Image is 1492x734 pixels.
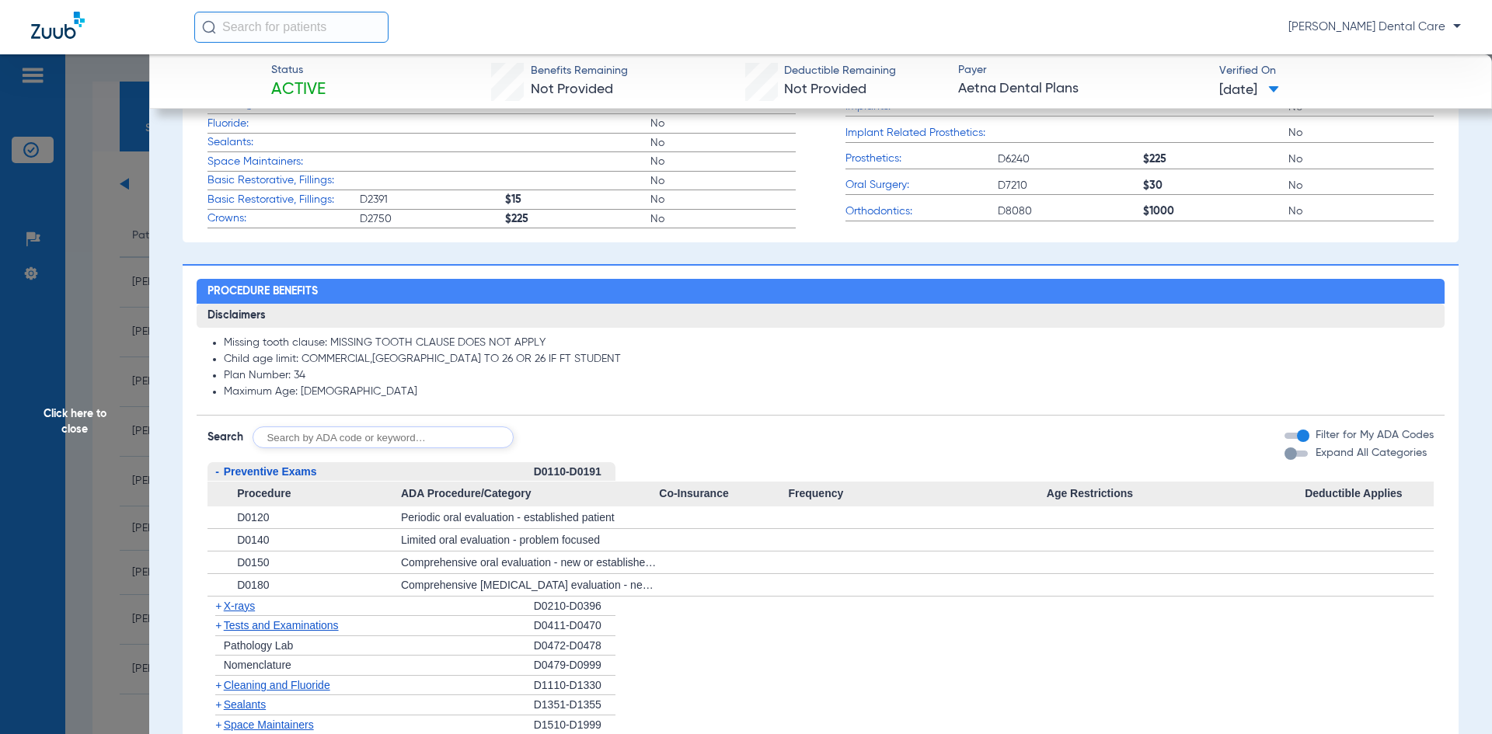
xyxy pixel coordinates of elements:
[650,173,796,189] span: No
[1219,81,1279,100] span: [DATE]
[845,125,998,141] span: Implant Related Prosthetics:
[237,511,269,524] span: D0120
[207,210,360,227] span: Crowns:
[207,172,360,189] span: Basic Restorative, Fillings:
[1288,204,1434,219] span: No
[958,62,1206,78] span: Payer
[505,211,650,227] span: $225
[1219,63,1467,79] span: Verified On
[237,534,269,546] span: D0140
[360,211,505,227] span: D2750
[1143,151,1288,167] span: $225
[215,600,221,612] span: +
[845,177,998,193] span: Oral Surgery:
[531,63,628,79] span: Benefits Remaining
[271,79,326,101] span: Active
[224,600,255,612] span: X-rays
[224,465,317,478] span: Preventive Exams
[531,82,613,96] span: Not Provided
[360,192,505,207] span: D2391
[845,204,998,220] span: Orthodontics:
[207,482,401,506] span: Procedure
[224,385,1434,399] li: Maximum Age: [DEMOGRAPHIC_DATA]
[224,698,266,711] span: Sealants
[253,426,514,448] input: Search by ADA code or keyword…
[1288,19,1461,35] span: [PERSON_NAME] Dental Care
[534,616,615,636] div: D0411-D0470
[207,192,360,208] span: Basic Restorative, Fillings:
[1316,447,1427,458] span: Expand All Categories
[224,353,1434,367] li: Child age limit: COMMERCIAL,[GEOGRAPHIC_DATA] TO 26 OR 26 IF FT STUDENT
[534,597,615,617] div: D0210-D0396
[401,574,659,596] div: Comprehensive [MEDICAL_DATA] evaluation - new or established patient
[215,698,221,711] span: +
[650,116,796,131] span: No
[998,204,1143,219] span: D8080
[998,151,1143,167] span: D6240
[788,482,1046,506] span: Frequency
[224,336,1434,350] li: Missing tooth clause: MISSING TOOTH CLAUSE DOES NOT APPLY
[650,192,796,207] span: No
[215,718,221,731] span: +
[215,619,221,631] span: +
[224,659,291,671] span: Nomenclature
[534,676,615,696] div: D1110-D1330
[237,556,269,569] span: D0150
[505,192,650,207] span: $15
[1288,125,1434,141] span: No
[215,679,221,691] span: +
[401,551,659,573] div: Comprehensive oral evaluation - new or established patient
[224,679,330,691] span: Cleaning and Fluoride
[224,369,1434,383] li: Plan Number: 34
[202,20,216,34] img: Search Icon
[958,79,1206,99] span: Aetna Dental Plans
[1143,204,1288,219] span: $1000
[534,636,615,656] div: D0472-D0478
[224,639,294,652] span: Pathology Lab
[197,279,1445,304] h2: Procedure Benefits
[650,154,796,169] span: No
[534,656,615,676] div: D0479-D0999
[401,482,659,506] span: ADA Procedure/Category
[215,465,219,478] span: -
[207,154,360,170] span: Space Maintainers:
[534,695,615,715] div: D1351-D1355
[401,529,659,551] div: Limited oral evaluation - problem focused
[237,579,269,591] span: D0180
[31,12,85,39] img: Zuub Logo
[1305,482,1434,506] span: Deductible Applies
[650,135,796,151] span: No
[1143,178,1288,193] span: $30
[224,619,339,631] span: Tests and Examinations
[1288,151,1434,167] span: No
[197,304,1445,329] h3: Disclaimers
[194,12,389,43] input: Search for patients
[1414,659,1492,734] iframe: Chat Widget
[784,63,896,79] span: Deductible Remaining
[271,62,326,78] span: Status
[224,718,314,731] span: Space Maintainers
[659,482,788,506] span: Co-Insurance
[1047,482,1305,506] span: Age Restrictions
[207,430,243,445] span: Search
[1312,427,1434,444] label: Filter for My ADA Codes
[998,178,1143,193] span: D7210
[401,506,659,528] div: Periodic oral evaluation - established patient
[207,134,360,151] span: Sealants:
[1288,178,1434,193] span: No
[845,151,998,167] span: Prosthetics:
[650,211,796,227] span: No
[207,116,360,132] span: Fluoride:
[534,462,615,482] div: D0110-D0191
[784,82,866,96] span: Not Provided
